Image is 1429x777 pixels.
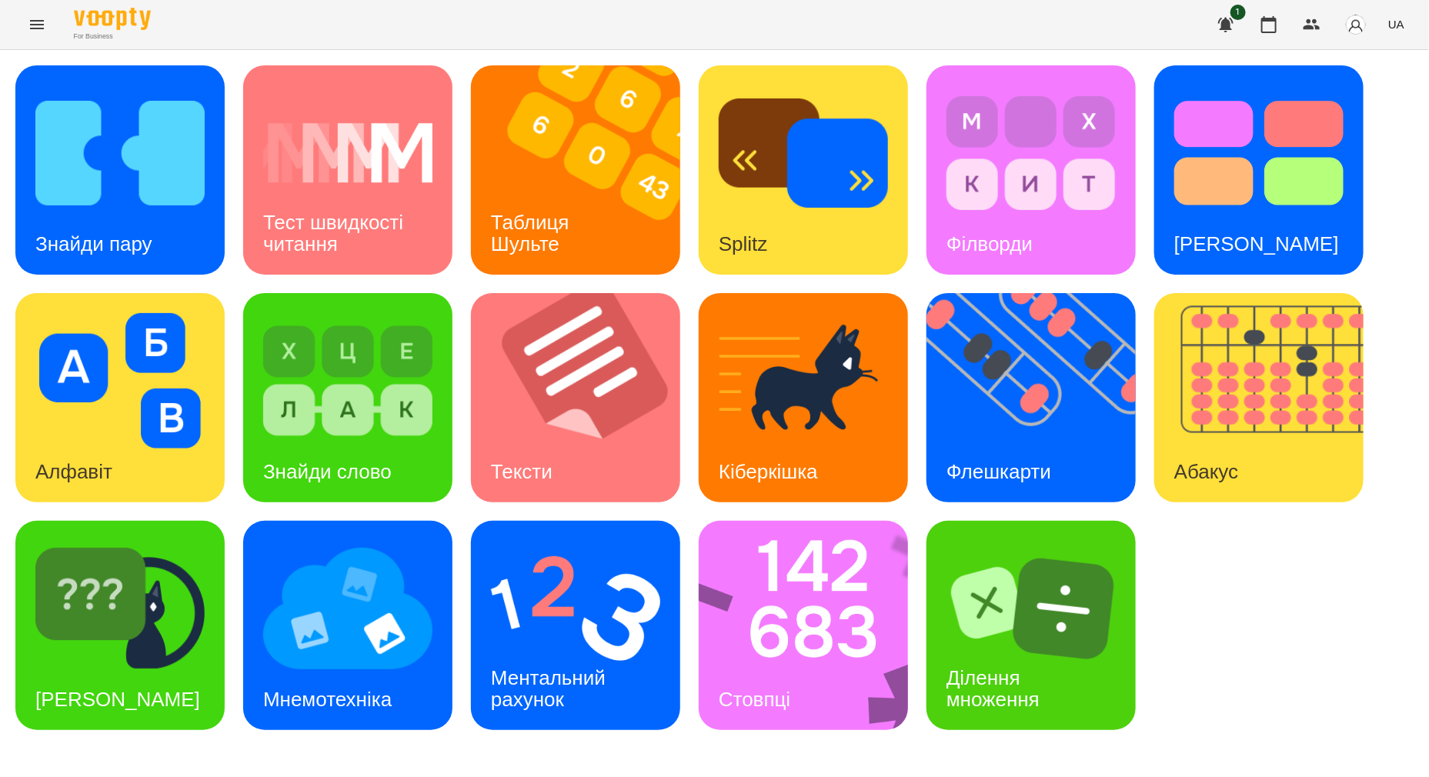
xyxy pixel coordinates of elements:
[263,460,392,483] h3: Знайди слово
[471,293,680,502] a: ТекстиТексти
[947,541,1116,676] img: Ділення множення
[699,521,908,730] a: СтовпціСтовпці
[719,313,888,449] img: Кіберкішка
[1230,5,1246,20] span: 1
[1154,65,1364,275] a: Тест Струпа[PERSON_NAME]
[471,65,699,275] img: Таблиця Шульте
[491,211,575,255] h3: Таблиця Шульте
[74,8,151,30] img: Voopty Logo
[719,232,768,255] h3: Splitz
[74,32,151,42] span: For Business
[263,211,409,255] h3: Тест швидкості читання
[263,85,432,221] img: Тест швидкості читання
[699,293,908,502] a: КіберкішкаКіберкішка
[927,65,1136,275] a: ФілвордиФілворди
[35,232,152,255] h3: Знайди пару
[491,460,553,483] h3: Тексти
[243,65,452,275] a: Тест швидкості читанняТест швидкості читання
[1154,293,1364,502] a: АбакусАбакус
[1174,232,1339,255] h3: [PERSON_NAME]
[35,313,205,449] img: Алфавіт
[719,688,790,711] h3: Стовпці
[1174,460,1238,483] h3: Абакус
[719,460,818,483] h3: Кіберкішка
[1382,10,1411,38] button: UA
[471,521,680,730] a: Ментальний рахунокМентальний рахунок
[243,521,452,730] a: МнемотехнікаМнемотехніка
[927,521,1136,730] a: Ділення множенняДілення множення
[263,541,432,676] img: Мнемотехніка
[263,688,392,711] h3: Мнемотехніка
[35,85,205,221] img: Знайди пару
[719,85,888,221] img: Splitz
[1345,14,1367,35] img: avatar_s.png
[491,666,611,710] h3: Ментальний рахунок
[927,293,1136,502] a: ФлешкартиФлешкарти
[15,65,225,275] a: Знайди паруЗнайди пару
[927,293,1155,502] img: Флешкарти
[263,313,432,449] img: Знайди слово
[699,521,928,730] img: Стовпці
[35,541,205,676] img: Знайди Кіберкішку
[15,293,225,502] a: АлфавітАлфавіт
[35,688,200,711] h3: [PERSON_NAME]
[243,293,452,502] a: Знайди словоЗнайди слово
[1154,293,1383,502] img: Абакус
[18,6,55,43] button: Menu
[947,460,1051,483] h3: Флешкарти
[491,541,660,676] img: Ментальний рахунок
[947,666,1040,710] h3: Ділення множення
[699,65,908,275] a: SplitzSplitz
[947,232,1033,255] h3: Філворди
[35,460,112,483] h3: Алфавіт
[471,293,699,502] img: Тексти
[15,521,225,730] a: Знайди Кіберкішку[PERSON_NAME]
[1174,85,1344,221] img: Тест Струпа
[947,85,1116,221] img: Філворди
[471,65,680,275] a: Таблиця ШультеТаблиця Шульте
[1388,16,1404,32] span: UA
